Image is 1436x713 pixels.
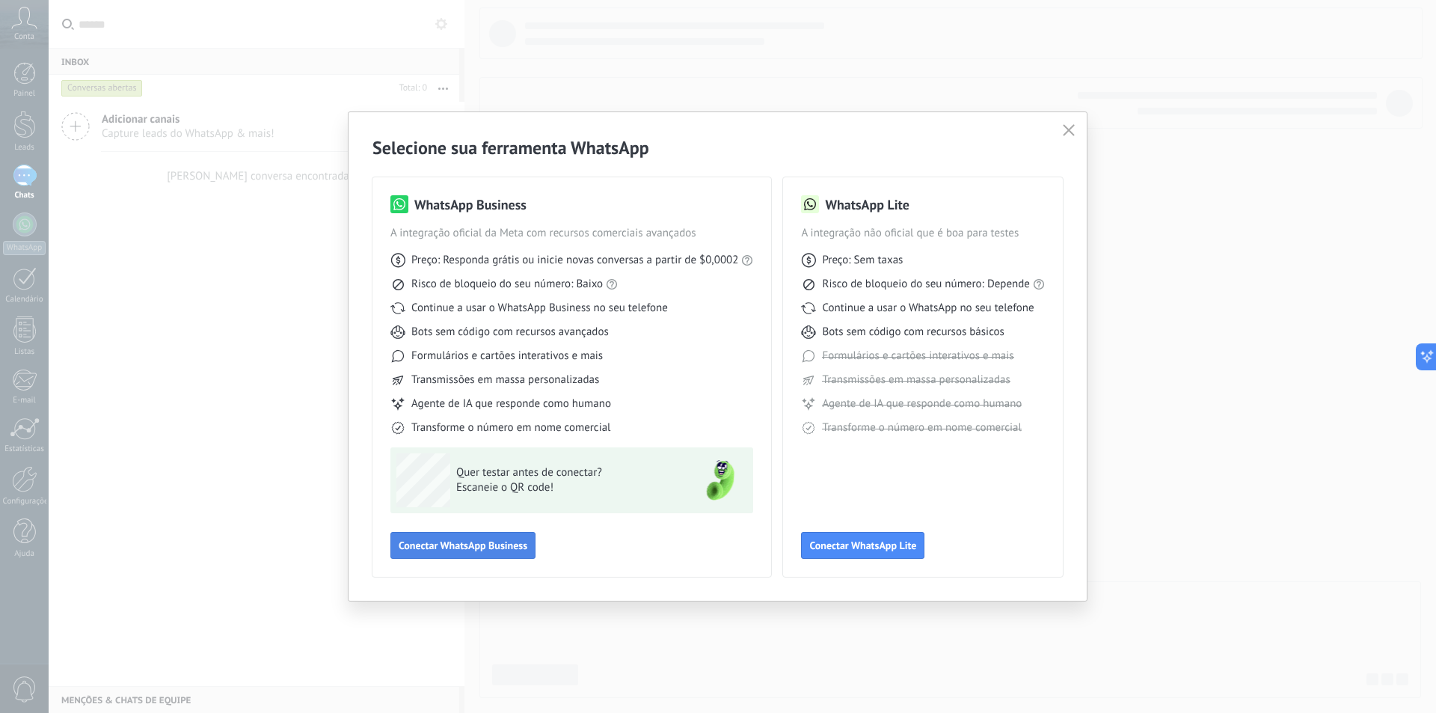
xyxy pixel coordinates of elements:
[801,226,1045,241] span: A integração não oficial que é boa para testes
[411,420,610,435] span: Transforme o número em nome comercial
[456,465,675,480] span: Quer testar antes de conectar?
[411,397,611,411] span: Agente de IA que responde como humano
[414,195,527,214] h3: WhatsApp Business
[822,373,1010,388] span: Transmissões em massa personalizadas
[411,349,603,364] span: Formulários e cartões interativos e mais
[822,253,903,268] span: Preço: Sem taxas
[822,420,1021,435] span: Transforme o número em nome comercial
[693,453,747,507] img: green-phone.png
[456,480,675,495] span: Escaneie o QR code!
[399,540,527,551] span: Conectar WhatsApp Business
[822,277,1030,292] span: Risco de bloqueio do seu número: Depende
[411,253,738,268] span: Preço: Responda grátis ou inicie novas conversas a partir de $0,0002
[411,325,609,340] span: Bots sem código com recursos avançados
[801,532,924,559] button: Conectar WhatsApp Lite
[809,540,916,551] span: Conectar WhatsApp Lite
[390,532,536,559] button: Conectar WhatsApp Business
[411,277,603,292] span: Risco de bloqueio do seu número: Baixo
[411,373,599,388] span: Transmissões em massa personalizadas
[822,397,1022,411] span: Agente de IA que responde como humano
[822,349,1013,364] span: Formulários e cartões interativos e mais
[822,325,1004,340] span: Bots sem código com recursos básicos
[825,195,909,214] h3: WhatsApp Lite
[822,301,1034,316] span: Continue a usar o WhatsApp no seu telefone
[372,136,1063,159] h2: Selecione sua ferramenta WhatsApp
[390,226,753,241] span: A integração oficial da Meta com recursos comerciais avançados
[411,301,668,316] span: Continue a usar o WhatsApp Business no seu telefone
